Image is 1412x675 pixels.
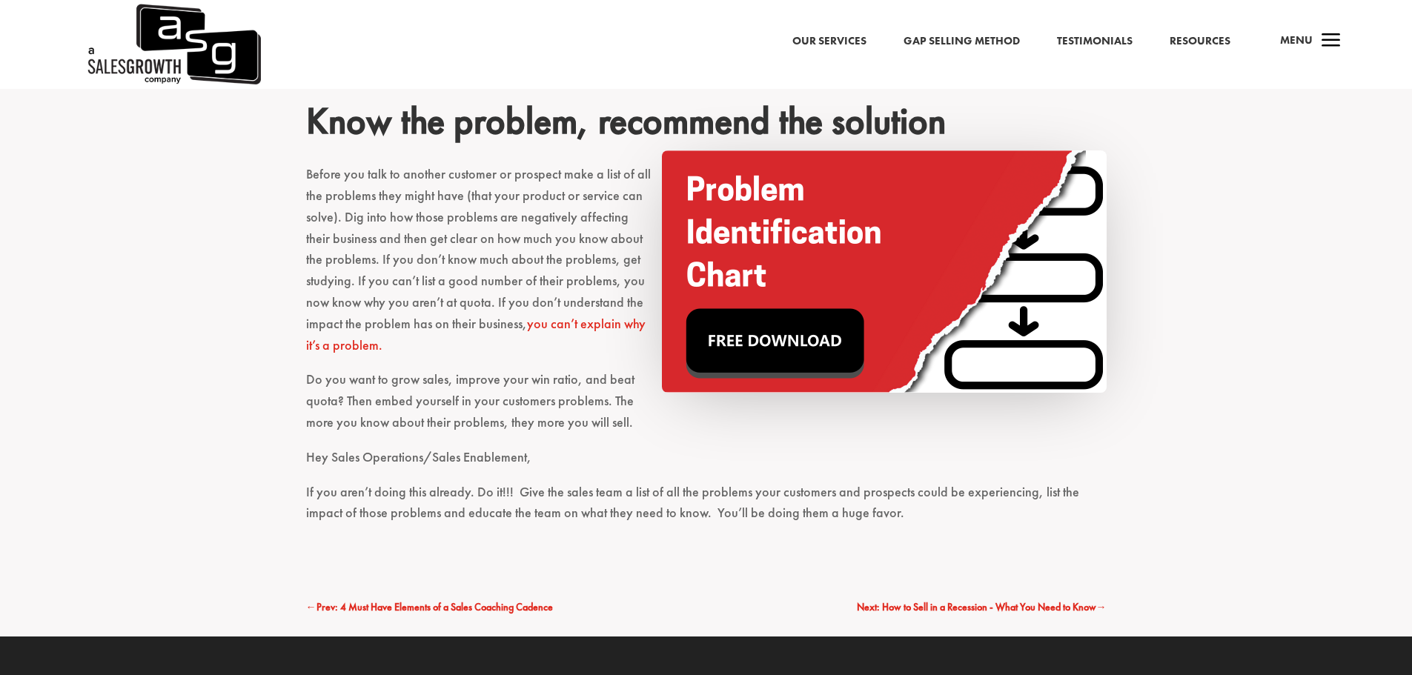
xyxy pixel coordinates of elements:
[306,447,1107,482] p: Hey Sales Operations/Sales Enablement,
[1096,600,1107,614] span: →
[306,315,646,353] a: you can’t explain why it’s a problem.
[316,600,553,614] span: Prev: 4 Must Have Elements of a Sales Coaching Cadence
[1280,33,1313,47] span: Menu
[1316,27,1346,56] span: a
[792,32,866,51] a: Our Services
[306,482,1107,538] p: If you aren’t doing this already. Do it!!! Give the sales team a list of all the problems your cu...
[857,599,1107,616] a: Next: How to Sell in a Recession - What You Need to Know→
[1170,32,1230,51] a: Resources
[904,32,1020,51] a: Gap Selling Method
[1057,32,1133,51] a: Testimonials
[306,600,316,614] span: ←
[306,99,1107,150] h2: Know the problem, recommend the solution
[306,164,1107,369] p: Before you talk to another customer or prospect make a list of all the problems they might have (...
[306,599,553,616] a: ←Prev: 4 Must Have Elements of a Sales Coaching Cadence
[306,369,1107,446] p: Do you want to grow sales, improve your win ratio, and beat quota? Then embed yourself in your cu...
[857,600,1096,614] span: Next: How to Sell in a Recession - What You Need to Know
